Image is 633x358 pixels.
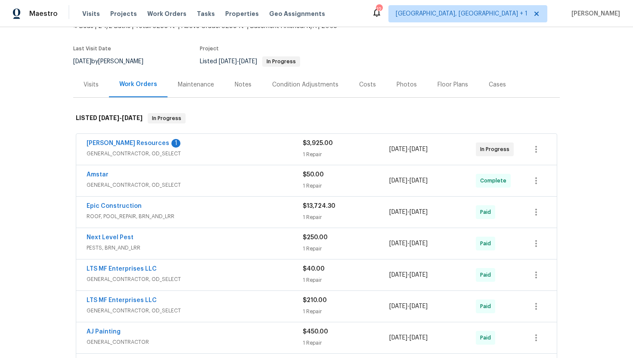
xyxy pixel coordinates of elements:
span: In Progress [480,145,513,154]
a: AJ Painting [87,329,121,335]
span: [DATE] [219,59,237,65]
span: Paid [480,271,494,279]
span: Tasks [197,11,215,17]
a: LTS MF Enterprises LLC [87,297,157,303]
span: ROOF, POOL_REPAIR, BRN_AND_LRR [87,212,303,221]
a: Amstar [87,172,109,178]
span: GENERAL_CONTRACTOR, OD_SELECT [87,181,303,189]
div: Floor Plans [438,80,468,89]
div: Work Orders [119,80,157,89]
span: Paid [480,208,494,216]
div: 1 Repair [303,339,389,347]
span: - [389,333,428,342]
span: Complete [480,176,510,185]
div: Condition Adjustments [272,80,338,89]
span: [DATE] [73,59,91,65]
span: [DATE] [389,303,407,309]
span: In Progress [263,59,299,64]
span: Last Visit Date [73,46,111,51]
span: $13,724.30 [303,203,335,209]
span: $3,925.00 [303,140,333,146]
span: - [389,239,428,248]
span: Geo Assignments [269,9,325,18]
div: 1 Repair [303,150,389,159]
span: GENERAL_CONTRACTOR [87,338,303,346]
span: Maestro [29,9,58,18]
span: Paid [480,239,494,248]
span: Visits [82,9,100,18]
span: [PERSON_NAME] [568,9,620,18]
span: [DATE] [410,303,428,309]
span: Project [200,46,219,51]
span: [DATE] [389,146,407,152]
span: Paid [480,302,494,311]
span: PESTS, BRN_AND_LRR [87,244,303,252]
span: $50.00 [303,172,324,178]
span: [DATE] [410,272,428,278]
div: by [PERSON_NAME] [73,56,154,67]
span: [DATE] [99,115,119,121]
span: - [99,115,143,121]
span: - [389,176,428,185]
span: - [219,59,257,65]
span: [DATE] [389,272,407,278]
span: In Progress [149,114,185,123]
span: - [389,302,428,311]
span: [DATE] [389,241,407,247]
span: [DATE] [389,335,407,341]
span: [DATE] [410,146,428,152]
span: Projects [110,9,137,18]
div: Notes [235,80,251,89]
div: 12 [376,5,382,14]
span: $210.00 [303,297,327,303]
span: $250.00 [303,235,328,241]
span: [DATE] [389,209,407,215]
span: [GEOGRAPHIC_DATA], [GEOGRAPHIC_DATA] + 1 [396,9,527,18]
div: Cases [489,80,506,89]
div: Costs [359,80,376,89]
span: [DATE] [410,335,428,341]
div: Photos [397,80,417,89]
div: 1 Repair [303,244,389,253]
span: [DATE] [410,241,428,247]
span: [DATE] [239,59,257,65]
a: [PERSON_NAME] Resources [87,140,169,146]
span: Listed [200,59,300,65]
span: Paid [480,333,494,342]
a: LTS MF Enterprises LLC [87,266,157,272]
span: [DATE] [122,115,143,121]
span: - [389,271,428,279]
span: - [389,145,428,154]
span: Properties [225,9,259,18]
div: 1 Repair [303,213,389,222]
span: GENERAL_CONTRACTOR, OD_SELECT [87,275,303,284]
span: $40.00 [303,266,325,272]
div: LISTED [DATE]-[DATE]In Progress [73,105,560,132]
div: 1 [171,139,180,148]
h6: LISTED [76,113,143,123]
span: $450.00 [303,329,328,335]
span: GENERAL_CONTRACTOR, OD_SELECT [87,149,303,158]
span: [DATE] [389,178,407,184]
span: Work Orders [147,9,186,18]
span: [DATE] [410,209,428,215]
span: - [389,208,428,216]
div: 1 Repair [303,182,389,190]
a: Next Level Pest [87,235,133,241]
div: Maintenance [178,80,214,89]
div: 1 Repair [303,276,389,284]
a: Epic Construction [87,203,142,209]
div: 1 Repair [303,307,389,316]
div: Visits [84,80,99,89]
span: GENERAL_CONTRACTOR, OD_SELECT [87,306,303,315]
span: [DATE] [410,178,428,184]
